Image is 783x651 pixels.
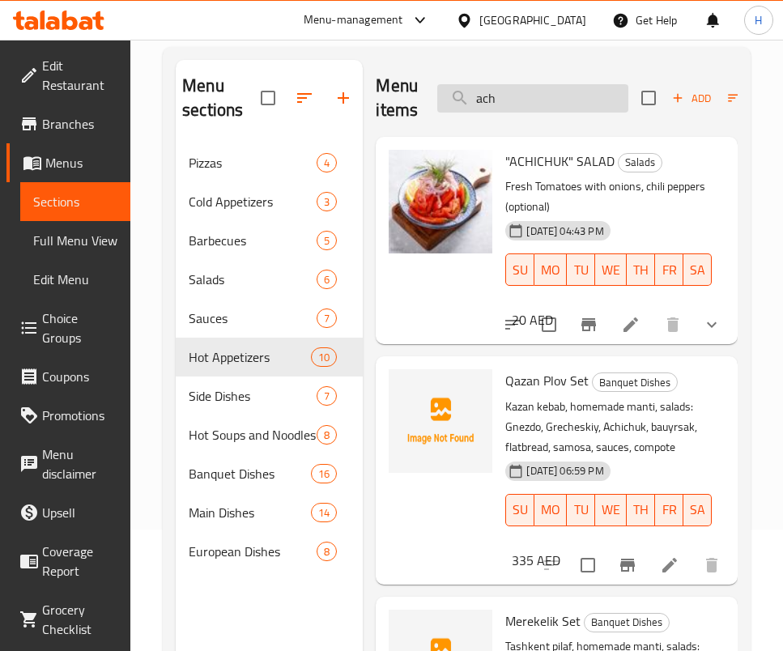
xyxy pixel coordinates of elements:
a: Edit Menu [20,260,130,299]
a: Grocery Checklist [6,590,130,649]
button: Branch-specific-item [608,546,647,585]
span: 8 [317,428,336,443]
span: Main Dishes [189,503,311,522]
span: H [755,11,762,29]
span: TU [573,258,589,282]
span: Sauces [189,308,317,328]
span: Branches [42,114,117,134]
span: 16 [312,466,336,482]
span: [DATE] 04:43 PM [520,223,610,239]
span: 4 [317,155,336,171]
p: Kazan kebab, homemade manti, salads: Gnezdo, Grecheskiy, Achichuk, bauyrsak, flatbread, samosa, s... [505,397,712,457]
span: Sort items [717,86,783,111]
button: MO [534,494,567,526]
span: Qazan Plov Set [505,368,589,393]
span: Banquet Dishes [189,464,311,483]
button: WE [595,253,627,286]
div: Barbecues5 [176,221,363,260]
button: Sort [724,86,777,111]
div: items [317,542,337,561]
span: 10 [312,350,336,365]
span: 7 [317,389,336,404]
div: items [317,153,337,172]
span: Coverage Report [42,542,117,581]
button: delete [653,305,692,344]
button: FR [655,494,683,526]
span: "ACHICHUK" SALAD [505,149,615,173]
a: Edit Restaurant [6,46,130,104]
span: Choice Groups [42,308,117,347]
span: Salads [189,270,317,289]
button: Add section [324,79,363,117]
svg: Show Choices [702,315,721,334]
button: TU [567,253,595,286]
span: Select all sections [251,81,285,115]
span: MO [541,258,560,282]
span: Banquet Dishes [585,613,669,632]
button: WE [595,494,627,526]
span: Edit Menu [33,270,117,289]
a: Edit menu item [621,315,640,334]
span: FR [662,498,677,521]
span: Sections [33,192,117,211]
span: 3 [317,194,336,210]
div: Banquet Dishes [584,613,670,632]
a: Branches [6,104,130,143]
span: Promotions [42,406,117,425]
div: Hot Soups and Noodles8 [176,415,363,454]
a: Coupons [6,357,130,396]
div: Banquet Dishes16 [176,454,363,493]
button: TH [627,253,655,286]
span: Add item [666,86,717,111]
div: Hot Appetizers10 [176,338,363,377]
span: TU [573,498,589,521]
div: European Dishes8 [176,532,363,571]
span: FR [662,258,677,282]
span: 6 [317,272,336,287]
a: Full Menu View [20,221,130,260]
span: Menu disclaimer [42,445,117,483]
button: SU [505,494,534,526]
span: Upsell [42,503,117,522]
button: FR [655,253,683,286]
div: Salads6 [176,260,363,299]
div: [GEOGRAPHIC_DATA] [479,11,586,29]
span: Merekelik Set [505,609,581,633]
a: Menus [6,143,130,182]
h2: Menu items [376,74,418,122]
img: "ACHICHUK" SALAD [389,150,492,253]
button: SA [683,494,712,526]
button: MO [534,253,567,286]
a: Promotions [6,396,130,435]
a: Menu disclaimer [6,435,130,493]
span: TH [633,258,649,282]
span: Coupons [42,367,117,386]
div: Banquet Dishes [592,372,678,392]
span: Grocery Checklist [42,600,117,639]
span: 5 [317,233,336,249]
span: 8 [317,544,336,560]
span: Menus [45,153,117,172]
span: Full Menu View [33,231,117,250]
span: Banquet Dishes [593,373,677,392]
nav: Menu sections [176,137,363,577]
span: 14 [312,505,336,521]
span: Side Dishes [189,386,317,406]
span: Hot Appetizers [189,347,311,367]
div: items [317,308,337,328]
h2: Menu sections [182,74,261,122]
span: WE [602,498,620,521]
button: delete [692,546,731,585]
button: sort-choices [493,305,532,344]
button: TU [567,494,595,526]
button: Branch-specific-item [569,305,608,344]
button: SU [505,253,534,286]
p: Fresh Tomatoes with onions, chili peppers (optional) [505,177,712,217]
div: Sauces7 [176,299,363,338]
span: 7 [317,311,336,326]
div: Cold Appetizers3 [176,182,363,221]
div: Hot Soups and Noodles [189,425,317,445]
img: Qazan Plov Set [389,369,492,473]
